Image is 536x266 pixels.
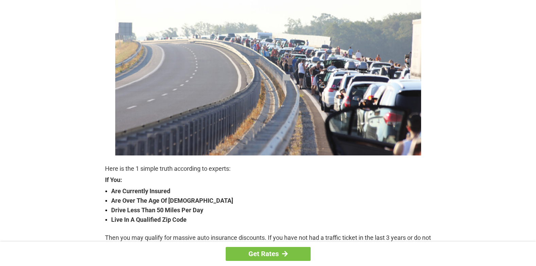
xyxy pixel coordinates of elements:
[105,233,431,252] p: Then you may qualify for massive auto insurance discounts. If you have not had a traffic ticket i...
[111,196,431,205] strong: Are Over The Age Of [DEMOGRAPHIC_DATA]
[105,164,431,173] p: Here is the 1 simple truth according to experts:
[111,186,431,196] strong: Are Currently Insured
[226,247,311,261] a: Get Rates
[111,205,431,215] strong: Drive Less Than 50 Miles Per Day
[111,215,431,225] strong: Live In A Qualified Zip Code
[105,177,431,183] strong: If You:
